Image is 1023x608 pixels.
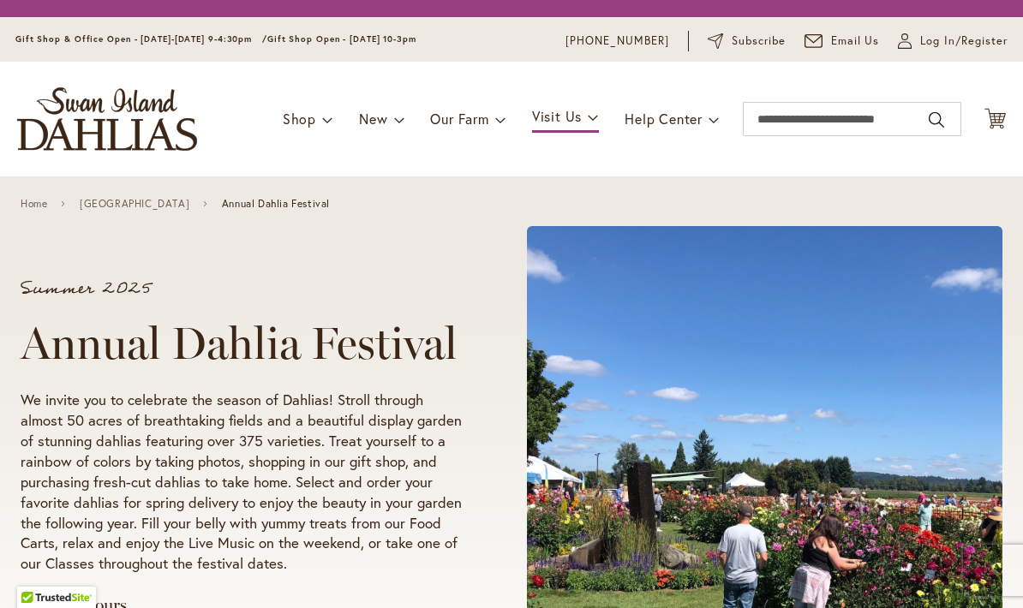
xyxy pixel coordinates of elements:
[21,280,462,297] p: Summer 2025
[21,198,47,210] a: Home
[805,33,880,50] a: Email Us
[267,33,416,45] span: Gift Shop Open - [DATE] 10-3pm
[222,198,330,210] span: Annual Dahlia Festival
[283,110,316,128] span: Shop
[565,33,669,50] a: [PHONE_NUMBER]
[532,107,582,125] span: Visit Us
[732,33,786,50] span: Subscribe
[359,110,387,128] span: New
[831,33,880,50] span: Email Us
[898,33,1008,50] a: Log In/Register
[708,33,786,50] a: Subscribe
[21,390,462,575] p: We invite you to celebrate the season of Dahlias! Stroll through almost 50 acres of breathtaking ...
[21,318,462,369] h1: Annual Dahlia Festival
[80,198,189,210] a: [GEOGRAPHIC_DATA]
[625,110,703,128] span: Help Center
[15,33,267,45] span: Gift Shop & Office Open - [DATE]-[DATE] 9-4:30pm /
[929,106,944,134] button: Search
[17,87,197,151] a: store logo
[920,33,1008,50] span: Log In/Register
[430,110,488,128] span: Our Farm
